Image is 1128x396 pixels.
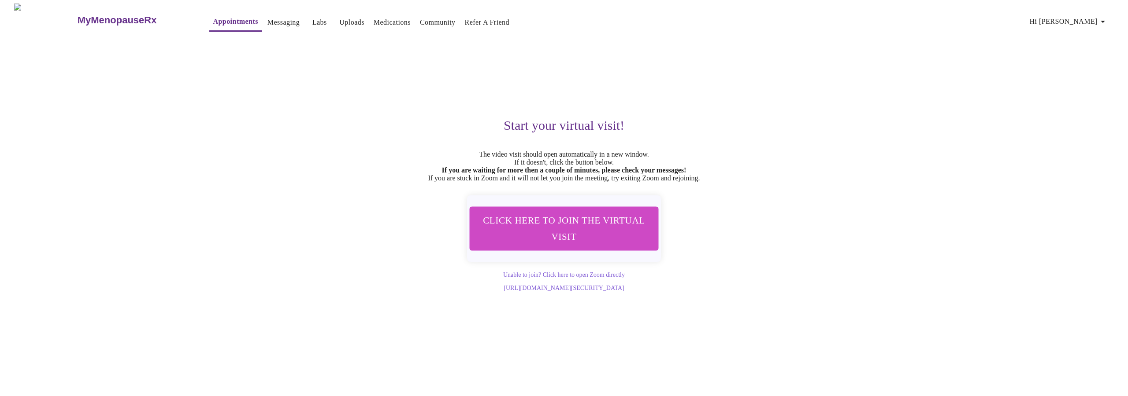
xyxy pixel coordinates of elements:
button: Hi [PERSON_NAME] [1026,13,1112,30]
img: MyMenopauseRx Logo [14,4,76,37]
a: Appointments [213,15,258,28]
a: [URL][DOMAIN_NAME][SECURITY_DATA] [504,285,624,291]
strong: If you are waiting for more then a couple of minutes, please check your messages! [442,166,686,174]
button: Community [416,14,459,31]
h3: MyMenopauseRx [78,15,157,26]
a: Community [420,16,456,29]
span: Click here to join the virtual visit [481,212,647,245]
h3: Start your virtual visit! [293,118,835,133]
a: MyMenopauseRx [76,5,192,36]
button: Appointments [209,13,261,32]
a: Labs [312,16,327,29]
a: Uploads [339,16,364,29]
button: Click here to join the virtual visit [469,206,659,251]
button: Uploads [336,14,368,31]
a: Messaging [267,16,300,29]
button: Medications [370,14,414,31]
span: Hi [PERSON_NAME] [1030,15,1108,28]
a: Refer a Friend [465,16,510,29]
p: The video visit should open automatically in a new window. If it doesn't, click the button below.... [293,150,835,182]
button: Labs [305,14,334,31]
a: Unable to join? Click here to open Zoom directly [503,271,625,278]
button: Messaging [264,14,303,31]
a: Medications [374,16,411,29]
button: Refer a Friend [461,14,513,31]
